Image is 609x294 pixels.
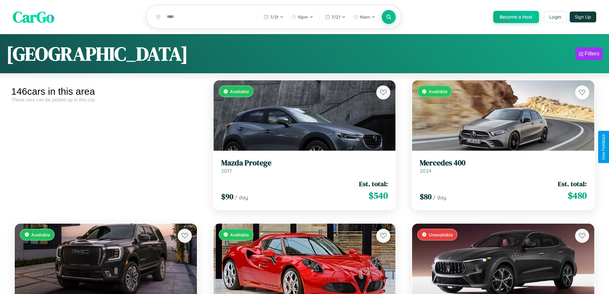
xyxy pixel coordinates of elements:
[322,12,349,22] button: 7/27
[420,158,587,174] a: Mercedes 4002024
[235,194,248,201] span: / day
[13,6,54,28] span: CarGo
[420,158,587,168] h3: Mercedes 400
[6,41,188,67] h1: [GEOGRAPHIC_DATA]
[11,86,200,97] div: 146 cars in this area
[261,12,287,22] button: 7/21
[558,179,587,188] span: Est. total:
[575,47,603,60] button: Filters
[221,168,232,174] span: 2017
[221,158,388,174] a: Mazda Protege2017
[11,97,200,102] div: These cars can be picked up in this city.
[433,194,446,201] span: / day
[568,189,587,202] span: $ 480
[420,191,432,202] span: $ 80
[332,14,340,20] span: 7 / 27
[544,11,566,23] button: Login
[288,12,316,22] button: 10pm
[429,232,453,237] span: Unavailable
[221,158,388,168] h3: Mazda Protege
[369,189,388,202] span: $ 540
[420,168,432,174] span: 2024
[429,89,448,94] span: Available
[585,51,599,57] div: Filters
[359,179,388,188] span: Est. total:
[31,232,50,237] span: Available
[298,14,308,20] span: 10pm
[570,12,596,22] button: Sign Up
[493,11,539,23] button: Become a Host
[350,12,379,22] button: 10am
[601,134,606,160] div: Give Feedback
[230,89,249,94] span: Available
[230,232,249,237] span: Available
[221,191,233,202] span: $ 90
[270,14,278,20] span: 7 / 21
[360,14,370,20] span: 10am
